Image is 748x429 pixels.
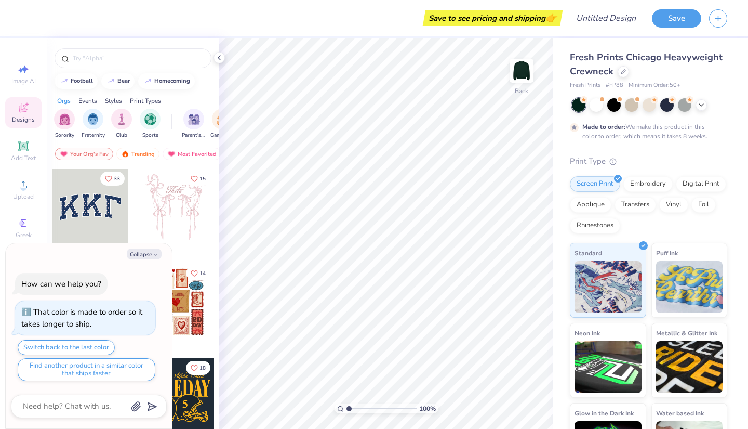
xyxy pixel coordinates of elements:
button: homecoming [138,73,195,89]
span: 👉 [545,11,557,24]
span: Fraternity [82,132,105,139]
button: filter button [111,109,132,139]
button: Collapse [127,249,162,259]
span: Designs [12,115,35,124]
span: Minimum Order: 50 + [629,81,680,90]
span: Image AI [11,77,36,85]
strong: Made to order: [582,123,625,131]
span: Water based Ink [656,408,704,419]
div: Applique [570,197,611,213]
div: Foil [691,197,716,213]
span: 14 [199,271,206,276]
span: Puff Ink [656,248,678,258]
div: filter for Sports [140,109,161,139]
div: Embroidery [623,176,673,192]
div: homecoming [154,78,190,84]
div: filter for Club [111,109,132,139]
img: Sorority Image [59,113,71,125]
div: Print Type [570,155,727,167]
img: trend_line.gif [144,78,152,84]
button: filter button [210,109,234,139]
img: most_fav.gif [167,150,176,158]
div: Rhinestones [570,218,620,233]
button: filter button [54,109,75,139]
img: Sports Image [144,113,156,125]
button: Like [186,266,210,280]
span: Neon Ink [575,328,600,339]
div: football [71,78,93,84]
span: Add Text [11,154,36,162]
button: football [55,73,98,89]
button: Like [186,361,210,375]
button: Save [652,9,701,28]
button: Like [186,172,210,186]
span: Fresh Prints Chicago Heavyweight Crewneck [570,51,723,77]
div: Vinyl [659,197,688,213]
div: Digital Print [676,176,726,192]
div: That color is made to order so it takes longer to ship. [21,307,142,329]
div: Screen Print [570,176,620,192]
div: filter for Game Day [210,109,234,139]
img: Back [511,60,532,81]
span: Metallic & Glitter Ink [656,328,717,339]
button: Find another product in a similar color that ships faster [18,358,155,381]
span: Game Day [210,132,234,139]
div: Orgs [57,96,71,106]
img: Game Day Image [217,113,229,125]
span: Greek [16,231,32,239]
span: 18 [199,366,206,371]
img: trending.gif [121,150,129,158]
div: Print Types [130,96,161,106]
img: Puff Ink [656,261,723,313]
div: Trending [116,148,159,160]
div: bear [117,78,130,84]
span: Fresh Prints [570,81,600,90]
input: Try "Alpha" [72,53,205,63]
span: Parent's Weekend [182,132,206,139]
img: Standard [575,261,642,313]
div: How can we help you? [21,279,101,289]
span: 100 % [419,404,436,413]
div: Back [515,86,528,96]
div: filter for Sorority [54,109,75,139]
div: Styles [105,96,122,106]
img: Neon Ink [575,341,642,393]
div: Transfers [615,197,656,213]
button: filter button [140,109,161,139]
img: trend_line.gif [60,78,69,84]
span: Upload [13,192,34,201]
img: Parent's Weekend Image [188,113,200,125]
button: Switch back to the last color [18,340,115,355]
span: Glow in the Dark Ink [575,408,634,419]
span: Club [116,132,127,139]
span: Sorority [55,132,74,139]
img: Club Image [116,113,127,125]
div: Events [78,96,97,106]
div: Most Favorited [163,148,221,160]
span: 33 [114,176,120,181]
div: Your Org's Fav [55,148,113,160]
div: filter for Parent's Weekend [182,109,206,139]
div: filter for Fraternity [82,109,105,139]
input: Untitled Design [568,8,644,29]
span: Standard [575,248,602,258]
img: most_fav.gif [60,150,68,158]
span: # FP88 [606,81,623,90]
button: Like [100,172,125,186]
img: trend_line.gif [107,78,115,84]
span: Sports [142,132,158,139]
span: 15 [199,176,206,181]
img: Metallic & Glitter Ink [656,341,723,393]
button: filter button [182,109,206,139]
img: Fraternity Image [87,113,99,125]
div: We make this product in this color to order, which means it takes 8 weeks. [582,122,710,141]
button: bear [101,73,135,89]
button: filter button [82,109,105,139]
div: Save to see pricing and shipping [425,10,560,26]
